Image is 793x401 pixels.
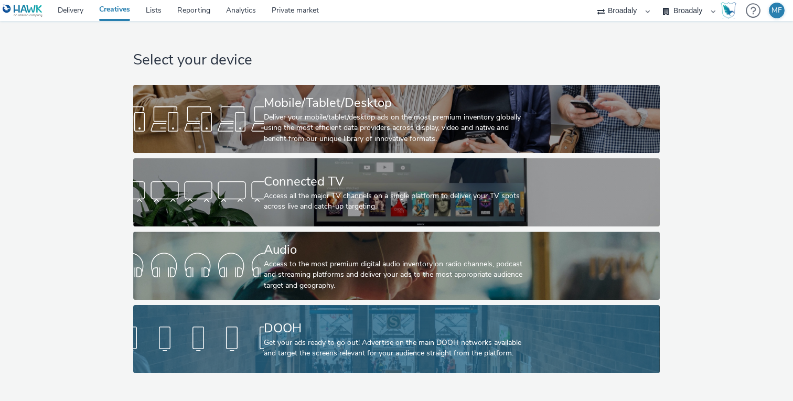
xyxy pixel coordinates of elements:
[264,319,525,338] div: DOOH
[133,232,659,300] a: AudioAccess to the most premium digital audio inventory on radio channels, podcast and streaming ...
[771,3,782,18] div: MF
[264,94,525,112] div: Mobile/Tablet/Desktop
[264,172,525,191] div: Connected TV
[721,2,736,19] img: Hawk Academy
[264,338,525,359] div: Get your ads ready to go out! Advertise on the main DOOH networks available and target the screen...
[264,259,525,291] div: Access to the most premium digital audio inventory on radio channels, podcast and streaming platf...
[133,85,659,153] a: Mobile/Tablet/DesktopDeliver your mobile/tablet/desktop ads on the most premium inventory globall...
[133,158,659,226] a: Connected TVAccess all the major TV channels on a single platform to deliver your TV spots across...
[133,305,659,373] a: DOOHGet your ads ready to go out! Advertise on the main DOOH networks available and target the sc...
[3,4,43,17] img: undefined Logo
[264,241,525,259] div: Audio
[133,50,659,70] h1: Select your device
[264,112,525,144] div: Deliver your mobile/tablet/desktop ads on the most premium inventory globally using the most effi...
[721,2,741,19] a: Hawk Academy
[264,191,525,212] div: Access all the major TV channels on a single platform to deliver your TV spots across live and ca...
